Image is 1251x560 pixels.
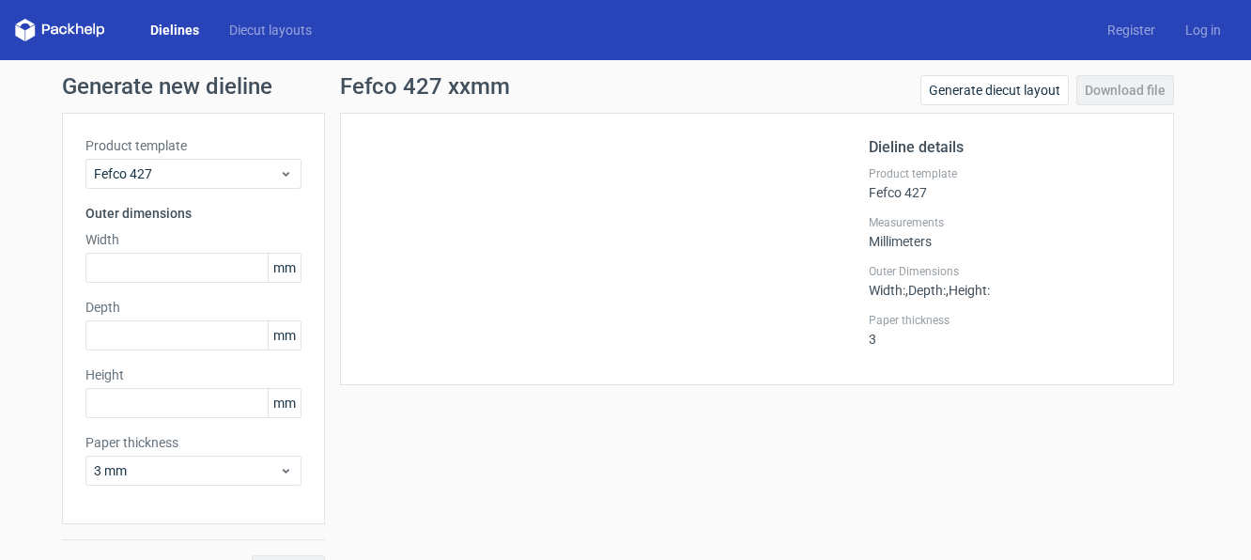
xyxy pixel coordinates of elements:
[1170,21,1236,39] a: Log in
[869,166,1151,200] div: Fefco 427
[135,21,214,39] a: Dielines
[869,215,1151,249] div: Millimeters
[869,166,1151,181] label: Product template
[869,215,1151,230] label: Measurements
[920,75,1069,105] a: Generate diecut layout
[946,283,990,298] span: , Height :
[85,366,301,384] label: Height
[340,75,510,98] h1: Fefco 427 xxmm
[85,298,301,317] label: Depth
[869,264,1151,279] label: Outer Dimensions
[62,75,1189,98] h1: Generate new dieline
[869,136,1151,159] h2: Dieline details
[905,283,946,298] span: , Depth :
[268,389,301,417] span: mm
[214,21,327,39] a: Diecut layouts
[869,313,1151,328] label: Paper thickness
[869,283,905,298] span: Width :
[85,433,301,452] label: Paper thickness
[85,136,301,155] label: Product template
[85,204,301,223] h3: Outer dimensions
[869,313,1151,347] div: 3
[85,230,301,249] label: Width
[94,461,279,480] span: 3 mm
[94,164,279,183] span: Fefco 427
[268,254,301,282] span: mm
[268,321,301,350] span: mm
[1092,21,1170,39] a: Register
